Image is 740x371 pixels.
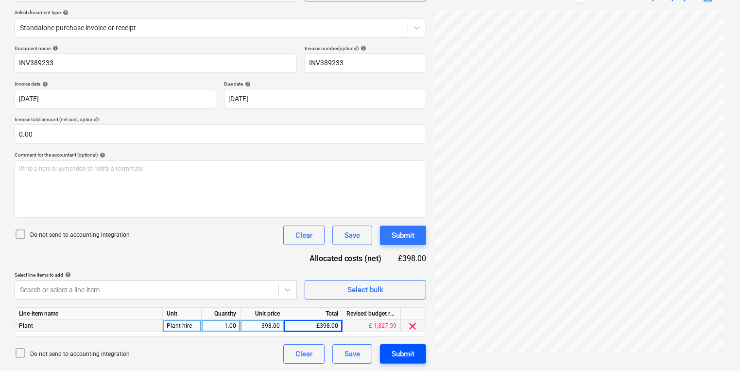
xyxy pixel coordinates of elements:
span: clear [407,320,419,332]
p: Do not send to accounting integration [30,350,130,358]
button: Select bulk [305,280,426,300]
div: Unit [163,308,202,320]
div: £398.00 [397,253,426,264]
div: Submit [392,348,414,360]
div: Select line-items to add [15,272,297,278]
button: Submit [380,226,426,245]
p: Do not send to accounting integration [30,231,130,239]
span: help [63,272,71,278]
div: Save [344,229,360,242]
span: help [243,81,251,87]
input: Invoice number [305,53,426,73]
button: Clear [283,226,325,245]
p: Invoice total amount (net cost, optional) [15,116,426,124]
div: £398.00 [284,320,343,332]
input: Invoice total amount (net cost, optional) [15,124,426,144]
div: Total [284,308,343,320]
span: help [359,45,366,51]
div: Clear [295,348,312,360]
div: Unit price [241,308,284,320]
div: Submit [392,229,414,242]
button: Save [332,226,372,245]
div: Revised budget remaining [343,308,401,320]
span: Plant [19,322,33,329]
div: Clear [295,229,312,242]
div: Line-item name [15,308,163,320]
input: Document name [15,53,297,73]
div: Invoice number (optional) [305,45,426,52]
input: Due date not specified [224,89,426,108]
span: help [40,81,48,87]
button: Submit [380,344,426,364]
div: 1.00 [206,320,236,332]
div: Select bulk [347,283,383,296]
div: Select document type [15,9,426,16]
span: help [51,45,58,51]
div: Save [344,348,360,360]
div: Plant hire [163,320,202,332]
div: Due date [224,81,426,87]
input: Invoice date not specified [15,89,216,108]
div: Quantity [202,308,241,320]
div: Comment for the accountant (optional) [15,152,426,158]
span: help [98,152,105,158]
div: Document name [15,45,297,52]
button: Save [332,344,372,364]
button: Clear [283,344,325,364]
div: Allocated costs (net) [300,253,397,264]
div: Invoice date [15,81,216,87]
div: £-1,827.59 [343,320,401,332]
div: 398.00 [244,320,280,332]
span: help [61,10,69,16]
iframe: Chat Widget [691,324,740,371]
